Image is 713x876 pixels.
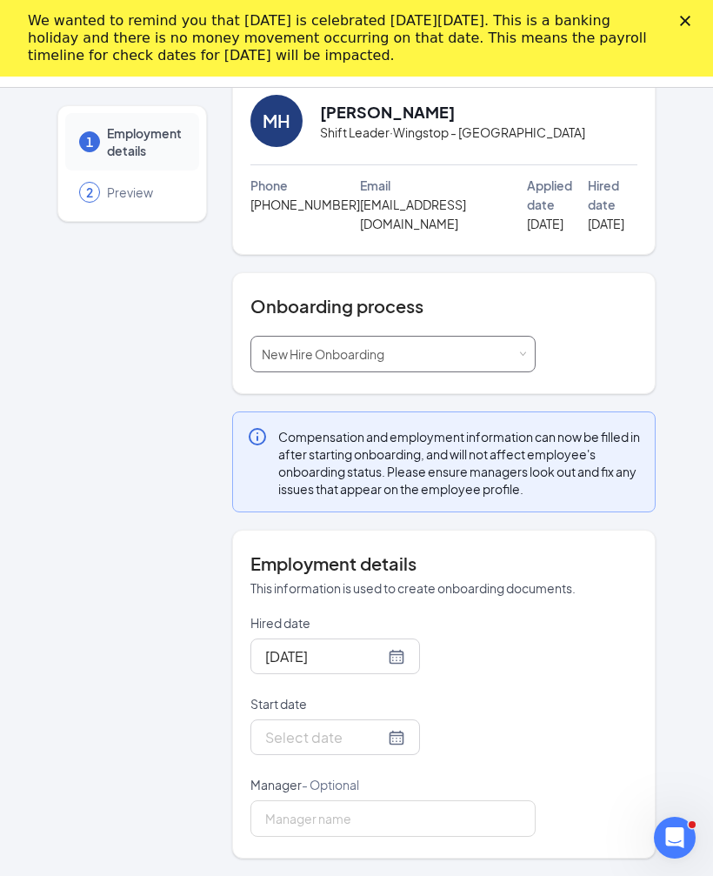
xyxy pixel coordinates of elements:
[86,184,93,201] span: 2
[360,195,527,233] span: [EMAIL_ADDRESS][DOMAIN_NAME]
[262,337,396,371] div: [object Object]
[278,428,641,498] span: Compensation and employment information can now be filled in after starting onboarding, and will ...
[527,176,588,214] span: Applied date
[262,346,384,362] span: New Hire Onboarding
[265,645,384,667] input: Oct 15, 2025
[107,184,182,201] span: Preview
[527,214,563,233] span: [DATE]
[250,776,536,793] p: Manager
[86,133,93,150] span: 1
[250,579,637,597] p: This information is used to create onboarding documents.
[250,195,360,214] span: [PHONE_NUMBER]
[680,16,697,26] div: Close
[588,214,624,233] span: [DATE]
[250,294,637,318] h4: Onboarding process
[250,695,536,712] p: Start date
[654,817,696,859] iframe: Intercom live chat
[247,426,268,447] svg: Info
[250,176,288,195] span: Phone
[250,552,637,576] h4: Employment details
[250,800,536,837] input: Manager name
[265,726,384,748] input: Select date
[250,614,536,632] p: Hired date
[302,777,359,792] span: - Optional
[588,176,637,214] span: Hired date
[360,176,390,195] span: Email
[320,123,585,142] span: Shift Leader · Wingstop - [GEOGRAPHIC_DATA]
[263,109,290,133] div: MH
[28,12,657,64] div: We wanted to remind you that [DATE] is celebrated [DATE][DATE]. This is a banking holiday and the...
[107,124,182,159] span: Employment details
[320,101,455,123] h2: [PERSON_NAME]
